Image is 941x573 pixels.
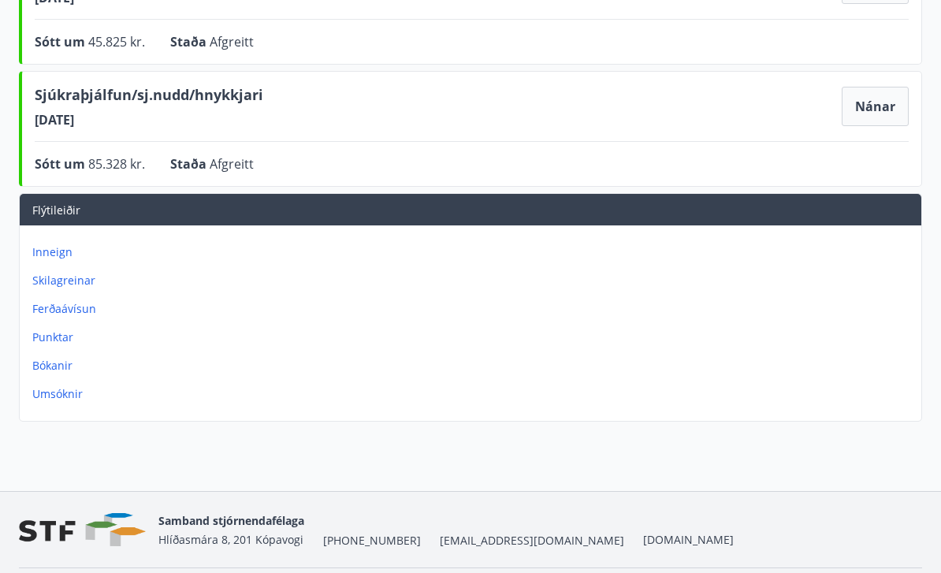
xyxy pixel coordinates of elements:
[323,533,421,549] span: [PHONE_NUMBER]
[643,532,734,547] a: [DOMAIN_NAME]
[88,155,145,173] span: 85.328 kr.
[32,244,915,260] p: Inneign
[32,358,915,374] p: Bókanir
[35,84,263,111] span: Sjúkraþjálfun/sj.nudd/hnykkjari
[32,386,915,402] p: Umsóknir
[88,33,145,50] span: 45.825 kr.
[210,155,254,173] span: Afgreitt
[19,513,146,547] img: vjCaq2fThgY3EUYqSgpjEiBg6WP39ov69hlhuPVN.png
[32,329,915,345] p: Punktar
[170,33,210,50] span: Staða
[158,513,304,528] span: Samband stjórnendafélaga
[842,87,909,126] button: Nánar
[32,203,80,218] span: Flýtileiðir
[35,33,88,50] span: Sótt um
[210,33,254,50] span: Afgreitt
[158,532,303,547] span: Hlíðasmára 8, 201 Kópavogi
[35,155,88,173] span: Sótt um
[170,155,210,173] span: Staða
[35,111,263,128] span: [DATE]
[32,273,915,288] p: Skilagreinar
[440,533,624,549] span: [EMAIL_ADDRESS][DOMAIN_NAME]
[32,301,915,317] p: Ferðaávísun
